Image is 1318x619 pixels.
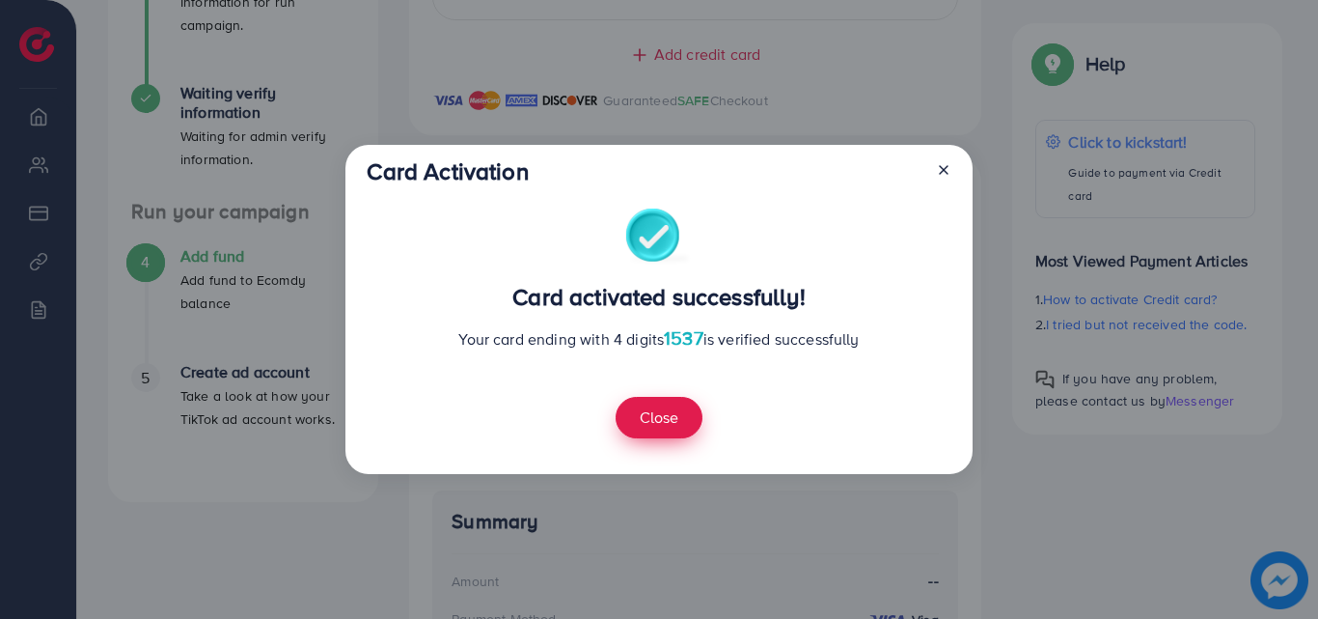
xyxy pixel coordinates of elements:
[664,324,703,352] span: 1537
[367,326,950,351] p: Your card ending with 4 digits is verified successfully
[625,209,694,267] img: success
[367,157,528,185] h3: Card Activation
[367,283,950,311] h3: Card activated successfully!
[616,397,702,438] button: Close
